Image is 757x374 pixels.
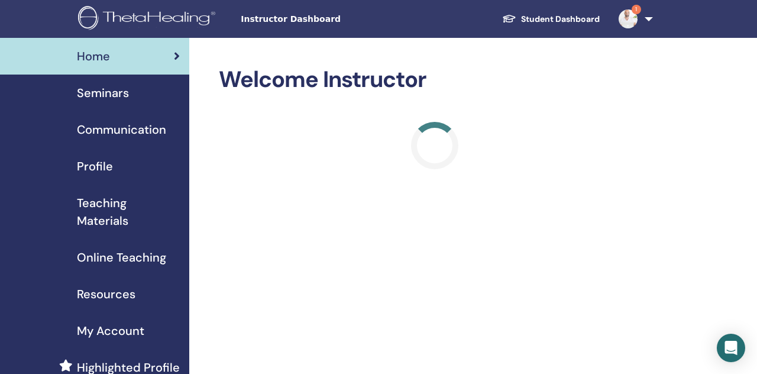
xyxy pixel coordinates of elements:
[77,285,135,303] span: Resources
[77,47,110,65] span: Home
[619,9,638,28] img: default.jpg
[493,8,609,30] a: Student Dashboard
[77,249,166,266] span: Online Teaching
[241,13,418,25] span: Instructor Dashboard
[717,334,745,362] div: Open Intercom Messenger
[77,157,113,175] span: Profile
[77,84,129,102] span: Seminars
[219,66,651,93] h2: Welcome Instructor
[632,5,641,14] span: 1
[77,322,144,340] span: My Account
[77,121,166,138] span: Communication
[78,6,219,33] img: logo.png
[77,194,180,230] span: Teaching Materials
[502,14,516,24] img: graduation-cap-white.svg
